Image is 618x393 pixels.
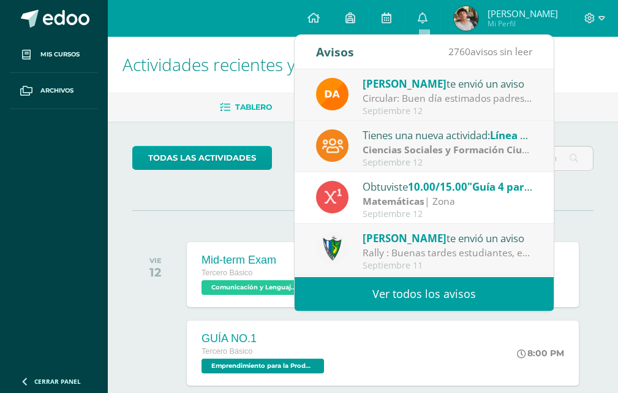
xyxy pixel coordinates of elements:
div: Obtuviste en [363,178,533,194]
div: Tienes una nueva actividad: [363,127,533,143]
div: | Zona [363,143,533,157]
div: Septiembre 12 [363,209,533,219]
span: [PERSON_NAME] [363,77,447,91]
img: f9d34ca01e392badc01b6cd8c48cabbd.png [316,78,349,110]
span: Línea del tiempo [490,128,575,142]
div: Rally : Buenas tardes estudiantes, es un gusto saludarlos. Por este medio se informa que los jóve... [363,246,533,260]
span: Tablero [235,102,272,112]
span: Mi Perfil [488,18,558,29]
strong: Matemáticas [363,194,424,208]
span: [PERSON_NAME] [488,7,558,20]
img: 92548f5915f3b868076b4bfab3862d30.png [454,6,478,31]
a: Archivos [10,73,98,109]
div: Septiembre 12 [363,158,533,168]
div: Avisos [316,35,354,69]
span: Tercero Básico [202,347,252,356]
div: 8:00 PM [517,348,564,359]
div: GUÍA NO.1 [202,332,327,345]
a: Ver todos los avisos [295,277,554,311]
div: Circular: Buen día estimados padres de familia, por este medio les envío un cordial saludo. El mo... [363,91,533,105]
span: Actividades recientes y próximas [122,53,371,76]
span: avisos sin leer [448,45,532,58]
a: todas las Actividades [132,146,272,170]
span: Archivos [40,86,73,96]
div: 12 [149,265,162,280]
span: 2760 [448,45,470,58]
span: 10.00/15.00 [408,180,467,194]
span: [PERSON_NAME] [363,231,447,245]
div: | Zona [363,194,533,208]
span: Mis cursos [40,50,80,59]
span: Cerrar panel [34,377,81,386]
span: Comunicación y Lenguaje, Idioma Extranjero Inglés 'D' [202,280,306,295]
img: 9f174a157161b4ddbe12118a61fed988.png [316,232,349,265]
span: Tercero Básico [202,269,252,277]
div: te envió un aviso [363,230,533,246]
div: Septiembre 12 [363,106,533,116]
div: Septiembre 11 [363,261,533,271]
a: Tablero [220,97,272,117]
div: te envió un aviso [363,75,533,91]
span: Emprendimiento para la Productividad 'D' [202,359,324,373]
a: Mis cursos [10,37,98,73]
div: VIE [149,256,162,265]
div: Mid-term Exam [202,254,309,267]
